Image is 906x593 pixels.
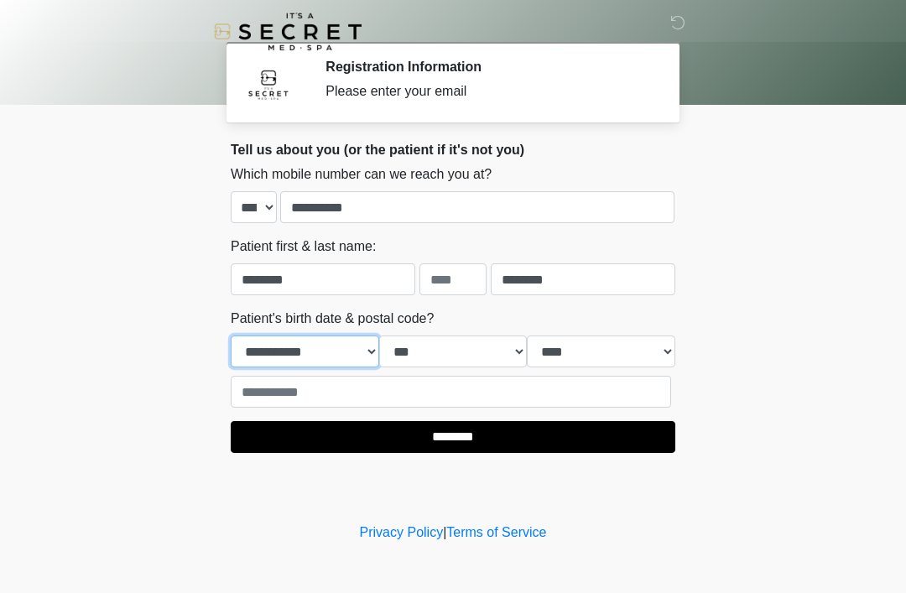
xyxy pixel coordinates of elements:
a: | [443,525,446,539]
h2: Tell us about you (or the patient if it's not you) [231,142,675,158]
a: Terms of Service [446,525,546,539]
label: Which mobile number can we reach you at? [231,164,492,185]
div: Please enter your email [325,81,650,101]
img: It's A Secret Med Spa Logo [214,13,362,50]
label: Patient first & last name: [231,237,376,257]
a: Privacy Policy [360,525,444,539]
label: Patient's birth date & postal code? [231,309,434,329]
img: Agent Avatar [243,59,294,109]
h2: Registration Information [325,59,650,75]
